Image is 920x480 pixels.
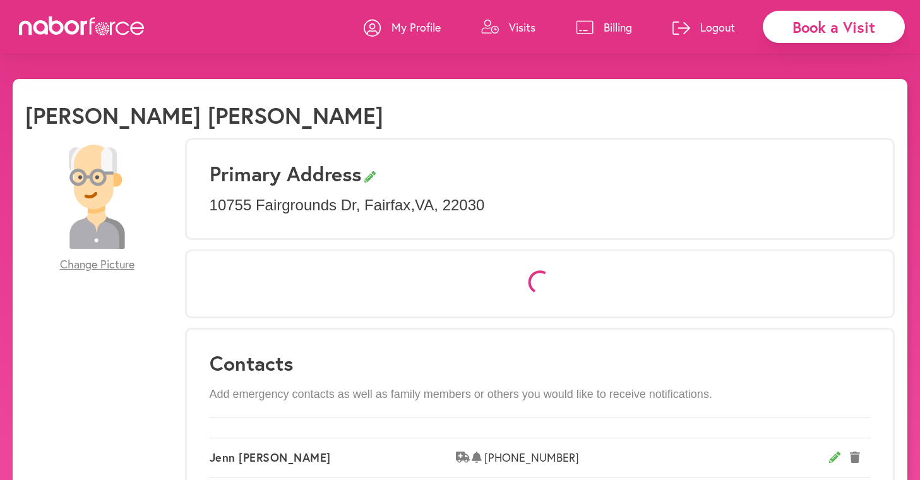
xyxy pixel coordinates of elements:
[210,162,870,186] h3: Primary Address
[481,8,535,46] a: Visits
[210,351,870,375] h3: Contacts
[391,20,441,35] p: My Profile
[509,20,535,35] p: Visits
[210,451,456,465] span: Jenn [PERSON_NAME]
[604,20,632,35] p: Billing
[700,20,735,35] p: Logout
[484,451,829,465] span: [PHONE_NUMBER]
[672,8,735,46] a: Logout
[25,102,383,129] h1: [PERSON_NAME] [PERSON_NAME]
[763,11,905,43] div: Book a Visit
[364,8,441,46] a: My Profile
[210,196,870,215] p: 10755 Fairgrounds Dr , Fairfax , VA , 22030
[210,388,870,402] p: Add emergency contacts as well as family members or others you would like to receive notifications.
[576,8,632,46] a: Billing
[60,258,134,272] span: Change Picture
[45,145,149,249] img: 28479a6084c73c1d882b58007db4b51f.png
